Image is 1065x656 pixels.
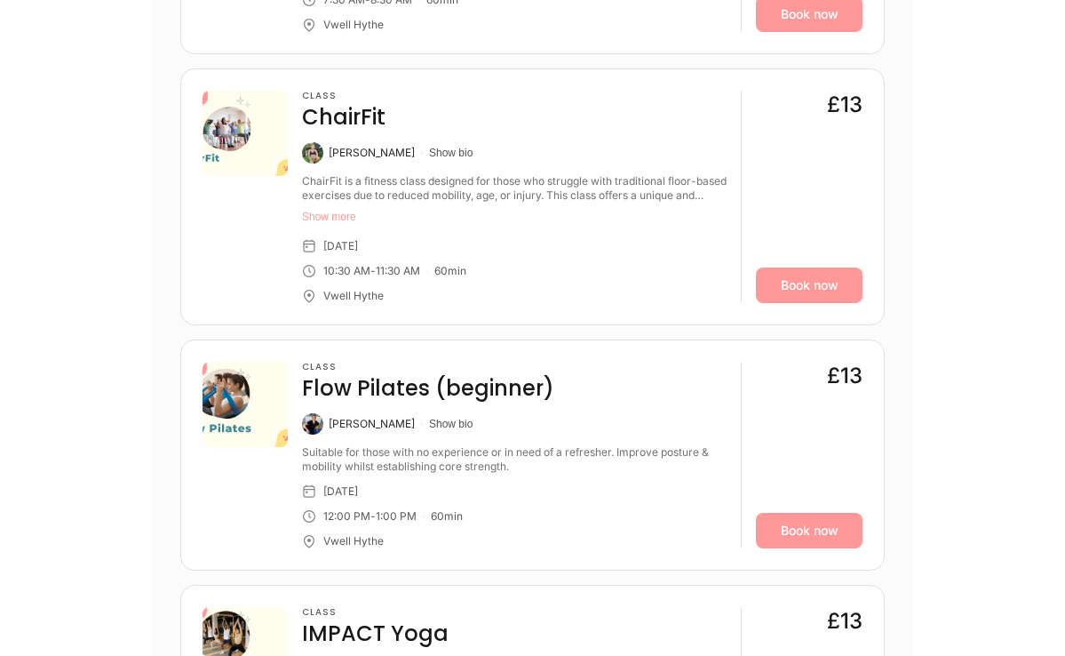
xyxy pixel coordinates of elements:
div: [DATE] [323,484,358,499]
h3: Class [302,362,554,372]
img: aa553f9f-2931-4451-b727-72da8bd8ddcb.png [203,362,288,447]
div: [DATE] [323,239,358,253]
div: - [370,509,376,524]
div: 10:30 AM [323,264,370,278]
a: Book now [756,513,862,548]
div: Vwell Hythe [323,289,384,303]
div: Vwell Hythe [323,534,384,548]
div: £13 [827,607,862,636]
div: £13 [827,362,862,390]
a: Book now [756,268,862,303]
h3: Class [302,607,449,618]
button: Show bio [429,146,473,160]
div: ChairFit is a fitness class designed for those who struggle with traditional floor-based exercise... [302,174,727,203]
div: [PERSON_NAME] [329,417,415,431]
div: 60 min [434,264,466,278]
button: Show more [302,210,727,224]
div: 11:30 AM [376,264,420,278]
div: 1:00 PM [376,509,417,524]
h4: Flow Pilates (beginner) [302,374,554,403]
div: Vwell Hythe [323,18,384,32]
img: Svenja O'Connor [302,413,323,435]
button: Show bio [429,417,473,431]
h4: ChairFit [302,103,385,132]
h4: IMPACT Yoga [302,620,449,648]
h3: Class [302,91,385,101]
img: c877d74a-5d59-4f2d-a7ac-7788169e9ea6.png [203,91,288,176]
div: - [370,264,376,278]
div: 60 min [431,509,463,524]
div: 12:00 PM [323,509,370,524]
div: £13 [827,91,862,119]
img: Mel Eberlein-Scott [302,142,323,164]
div: Suitable for those with no experience or in need of a refresher. Improve posture & mobility whils... [302,445,727,474]
div: [PERSON_NAME] [329,146,415,160]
